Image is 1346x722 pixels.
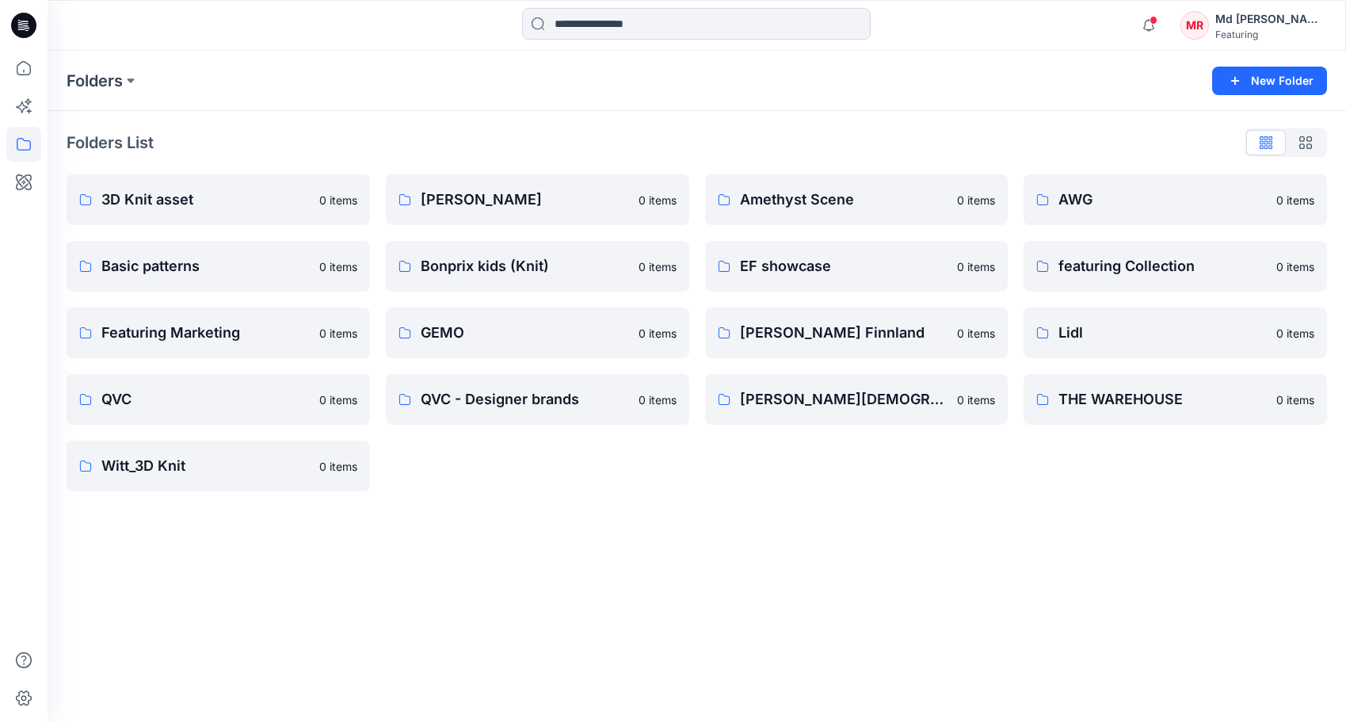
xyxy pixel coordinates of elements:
p: QVC - Designer brands [421,388,629,411]
p: 0 items [1276,192,1314,208]
p: 0 items [319,192,357,208]
p: Bonprix kids (Knit) [421,255,629,277]
button: New Folder [1212,67,1327,95]
a: GEMO0 items [386,308,689,358]
p: 0 items [319,325,357,342]
p: 0 items [639,392,677,408]
p: AWG [1058,189,1267,211]
p: featuring Collection [1058,255,1267,277]
a: [PERSON_NAME][DEMOGRAPHIC_DATA]'s Personal Zone0 items [705,374,1009,425]
p: 0 items [639,192,677,208]
div: Featuring [1215,29,1326,40]
a: QVC - Designer brands0 items [386,374,689,425]
a: QVC0 items [67,374,370,425]
a: EF showcase0 items [705,241,1009,292]
p: 0 items [639,325,677,342]
p: 0 items [1276,392,1314,408]
p: 0 items [957,258,995,275]
a: Folders [67,70,123,92]
p: Lidl [1058,322,1267,344]
p: Witt_3D Knit [101,455,310,477]
a: featuring Collection0 items [1024,241,1327,292]
p: 0 items [1276,325,1314,342]
p: Folders List [67,131,154,155]
p: 0 items [639,258,677,275]
p: 0 items [957,392,995,408]
p: 0 items [319,458,357,475]
p: [PERSON_NAME] [421,189,629,211]
p: EF showcase [740,255,948,277]
p: 0 items [319,392,357,408]
a: Amethyst Scene0 items [705,174,1009,225]
p: [PERSON_NAME][DEMOGRAPHIC_DATA]'s Personal Zone [740,388,948,411]
a: [PERSON_NAME]0 items [386,174,689,225]
p: [PERSON_NAME] Finnland [740,322,948,344]
a: [PERSON_NAME] Finnland0 items [705,308,1009,358]
p: 0 items [1276,258,1314,275]
a: Bonprix kids (Knit)0 items [386,241,689,292]
a: Witt_3D Knit0 items [67,441,370,491]
a: THE WAREHOUSE0 items [1024,374,1327,425]
div: Md [PERSON_NAME][DEMOGRAPHIC_DATA] [1215,10,1326,29]
p: THE WAREHOUSE [1058,388,1267,411]
p: 0 items [319,258,357,275]
p: Amethyst Scene [740,189,948,211]
a: Featuring Marketing0 items [67,308,370,358]
p: 3D Knit asset [101,189,310,211]
p: Featuring Marketing [101,322,310,344]
a: Lidl0 items [1024,308,1327,358]
a: Basic patterns0 items [67,241,370,292]
a: 3D Knit asset0 items [67,174,370,225]
p: 0 items [957,192,995,208]
p: QVC [101,388,310,411]
p: GEMO [421,322,629,344]
div: MR [1180,11,1209,40]
a: AWG0 items [1024,174,1327,225]
p: Basic patterns [101,255,310,277]
p: 0 items [957,325,995,342]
